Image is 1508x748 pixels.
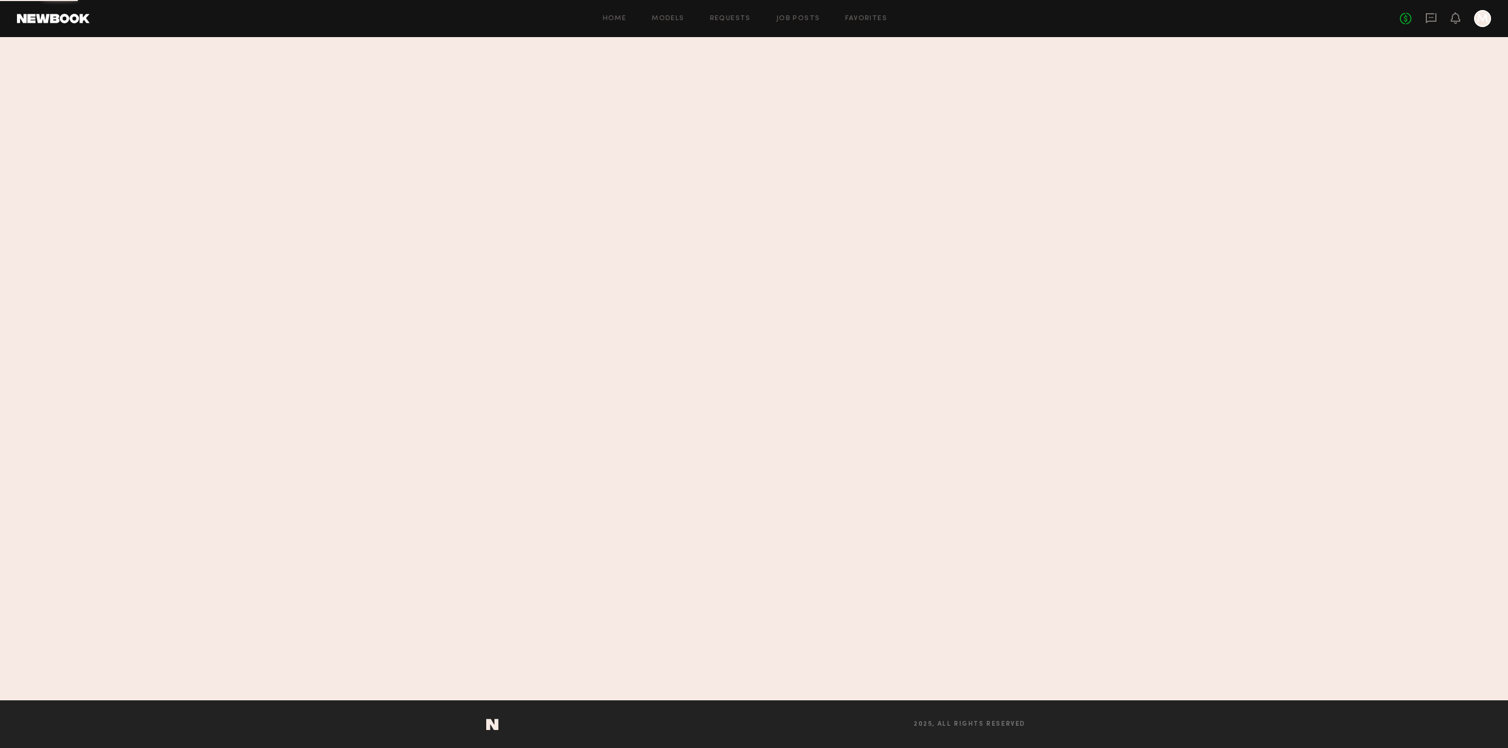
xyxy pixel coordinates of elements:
a: Models [652,15,684,22]
a: Job Posts [776,15,820,22]
a: Requests [710,15,751,22]
a: Home [603,15,627,22]
a: M [1474,10,1491,27]
span: 2025, all rights reserved [914,721,1025,728]
a: Favorites [845,15,887,22]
